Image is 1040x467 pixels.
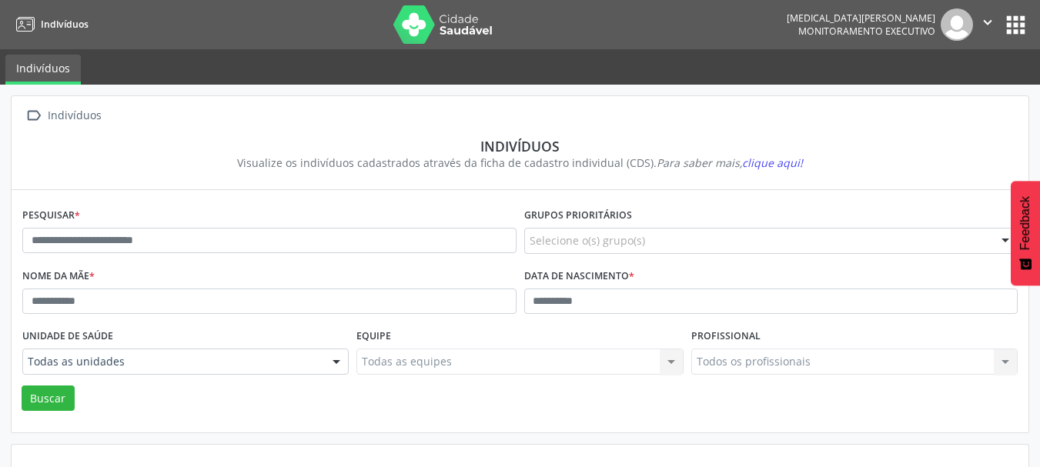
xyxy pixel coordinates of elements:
[691,325,761,349] label: Profissional
[11,12,89,37] a: Indivíduos
[1002,12,1029,38] button: apps
[524,204,632,228] label: Grupos prioritários
[657,155,803,170] i: Para saber mais,
[356,325,391,349] label: Equipe
[22,325,113,349] label: Unidade de saúde
[742,155,803,170] span: clique aqui!
[41,18,89,31] span: Indivíduos
[1011,181,1040,285] button: Feedback - Mostrar pesquisa
[33,155,1007,171] div: Visualize os indivíduos cadastrados através da ficha de cadastro individual (CDS).
[22,105,45,127] i: 
[22,265,95,289] label: Nome da mãe
[941,8,973,41] img: img
[33,138,1007,155] div: Indivíduos
[22,105,104,127] a:  Indivíduos
[973,8,1002,41] button: 
[22,204,80,228] label: Pesquisar
[798,25,935,38] span: Monitoramento Executivo
[45,105,104,127] div: Indivíduos
[5,55,81,85] a: Indivíduos
[1018,196,1032,250] span: Feedback
[530,232,645,249] span: Selecione o(s) grupo(s)
[979,14,996,31] i: 
[524,265,634,289] label: Data de nascimento
[28,354,317,369] span: Todas as unidades
[787,12,935,25] div: [MEDICAL_DATA][PERSON_NAME]
[22,385,75,412] button: Buscar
